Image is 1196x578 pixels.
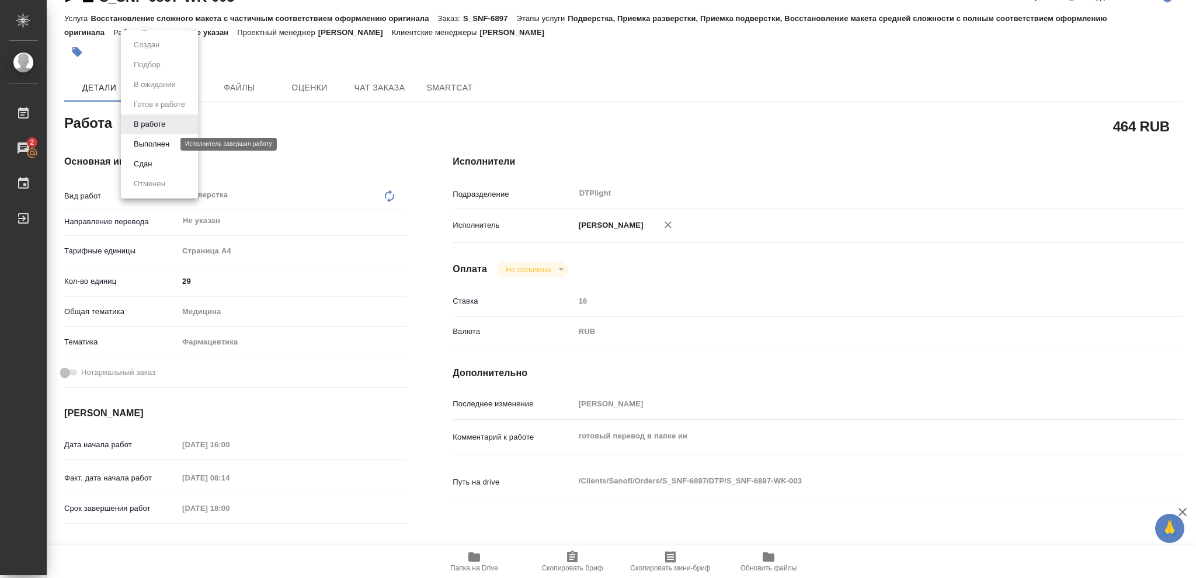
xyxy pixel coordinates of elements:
[130,158,155,170] button: Сдан
[130,39,163,51] button: Создан
[130,177,169,190] button: Отменен
[130,118,169,131] button: В работе
[130,98,189,111] button: Готов к работе
[130,58,164,71] button: Подбор
[130,138,173,151] button: Выполнен
[130,78,179,91] button: В ожидании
